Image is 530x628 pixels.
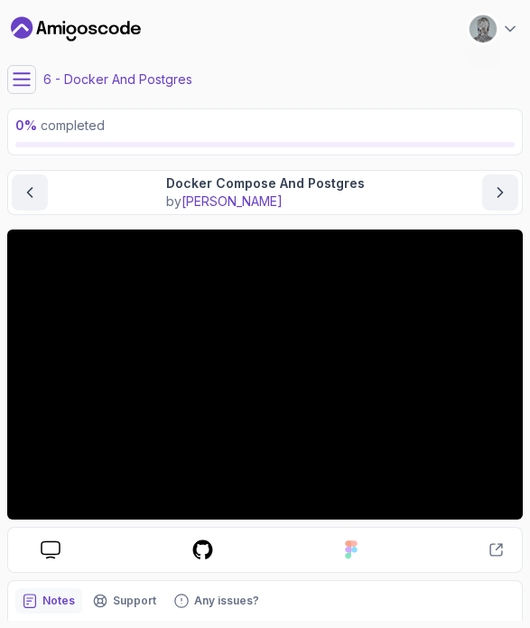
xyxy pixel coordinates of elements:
button: next content [482,174,518,211]
p: Docker Compose And Postgres [166,174,365,192]
p: Notes [42,594,75,608]
p: Support [113,594,156,608]
span: 0 % [15,117,37,133]
a: course repo [177,539,228,561]
a: Dashboard [11,14,141,43]
button: Support button [86,588,163,614]
iframe: 5 - Docker Compose and Postgres [7,230,523,520]
p: by [166,192,365,211]
button: user profile image [469,14,519,43]
p: 6 - Docker And Postgres [43,70,192,89]
button: notes button [15,588,82,614]
span: [PERSON_NAME] [181,193,283,209]
img: user profile image [470,15,497,42]
span: completed [15,117,105,133]
button: Feedback button [167,588,266,614]
p: Any issues? [194,594,259,608]
a: course slides [26,540,75,559]
button: previous content [12,174,48,211]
